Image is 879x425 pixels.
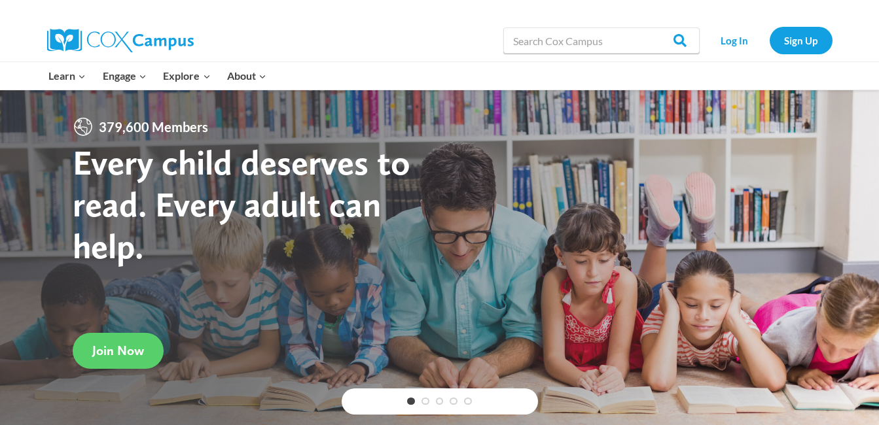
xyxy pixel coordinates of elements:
a: 5 [464,398,472,405]
span: Learn [48,67,86,84]
a: Join Now [73,333,164,369]
span: About [227,67,266,84]
a: Sign Up [770,27,833,54]
nav: Primary Navigation [41,62,275,90]
input: Search Cox Campus [503,27,700,54]
a: 4 [450,398,457,405]
nav: Secondary Navigation [706,27,833,54]
img: Cox Campus [47,29,194,52]
a: 3 [436,398,444,405]
a: Log In [706,27,763,54]
span: Join Now [92,343,144,358]
span: Explore [163,67,210,84]
a: 1 [407,398,415,405]
strong: Every child deserves to read. Every adult can help. [73,141,410,266]
span: Engage [103,67,147,84]
span: 379,600 Members [94,116,213,137]
a: 2 [422,398,429,405]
